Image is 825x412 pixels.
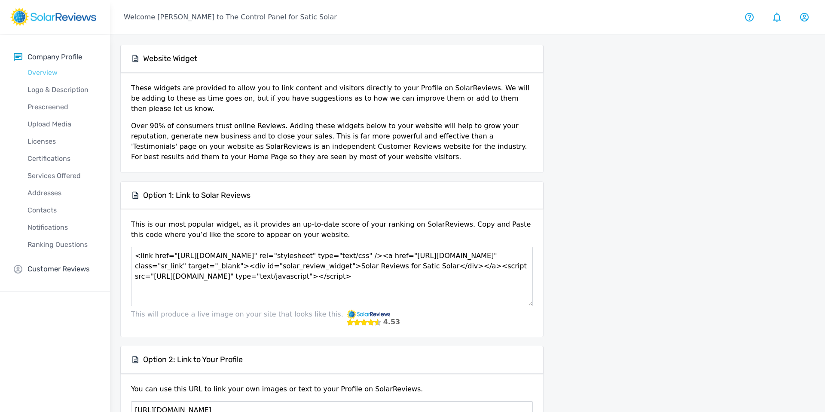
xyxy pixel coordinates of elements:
h5: Option 2: Link to Your Profile [143,355,243,365]
a: Logo & Description [14,81,110,98]
p: Addresses [14,188,110,198]
span: 4.53 [383,319,400,326]
p: These widgets are provided to allow you to link content and visitors directly to your Profile on ... [131,83,533,121]
a: Contacts [14,202,110,219]
a: 4.53 [347,309,398,319]
p: Contacts [14,205,110,215]
h5: Website Widget [143,54,197,64]
p: Welcome [PERSON_NAME] to The Control Panel for Satic Solar [124,12,337,22]
a: Prescreened [14,98,110,116]
p: Overview [14,68,110,78]
p: This is our most popular widget, as it provides an up-to-date score of your ranking on SolarRevie... [131,219,533,247]
p: Customer Reviews [27,264,90,274]
p: Upload Media [14,119,110,129]
p: Licenses [14,136,110,147]
a: Notifications [14,219,110,236]
a: Ranking Questions [14,236,110,253]
p: Notifications [14,222,110,233]
a: Certifications [14,150,110,167]
p: You can use this URL to link your own images or text to your Profile on SolarReviews. [131,384,533,401]
a: Upload Media [14,116,110,133]
a: Overview [14,64,110,81]
p: Services Offered [14,171,110,181]
p: Logo & Description [14,85,110,95]
a: Services Offered [14,167,110,184]
a: Addresses [14,184,110,202]
p: Prescreened [14,102,110,112]
p: Over 90% of consumers trust online Reviews. Adding these widgets below to your website will help ... [131,121,533,162]
h5: Option 1: Link to Solar Reviews [143,191,251,200]
a: Licenses [14,133,110,150]
p: Certifications [14,154,110,164]
img: solarreviews_remote.png [347,309,390,319]
p: This will produce a live image on your site that looks like this. [131,309,347,326]
p: Ranking Questions [14,240,110,250]
p: Company Profile [27,52,82,62]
